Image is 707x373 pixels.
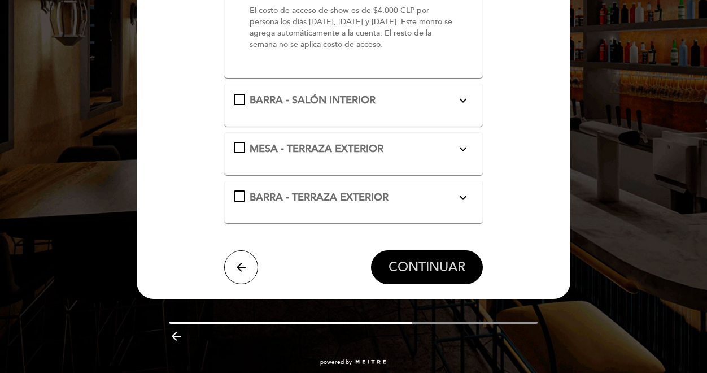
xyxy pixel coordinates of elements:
button: expand_more [453,190,473,205]
span: MESA - TERRAZA EXTERIOR [250,142,383,155]
md-checkbox: BARRA - TERRAZA EXTERIOR expand_more Disfruta de cócteles y vistas en nuestra barra al aire libre... [234,190,474,205]
button: CONTINUAR [371,250,483,284]
md-checkbox: BARRA - SALÓN INTERIOR expand_more El Salón Interior ofrece música en vivo todas las noches, crea... [234,93,474,108]
i: arrow_backward [169,329,183,343]
button: arrow_back [224,250,258,284]
span: CONTINUAR [389,259,465,275]
span: BARRA - TERRAZA EXTERIOR [250,191,389,203]
i: expand_more [456,94,470,107]
md-checkbox: MESA - TERRAZA EXTERIOR expand_more Relájate al aire libre en nuestra terraza, ideal para disfrut... [234,142,474,157]
i: arrow_back [234,261,248,274]
i: expand_more [456,191,470,205]
img: MEITRE [355,359,387,365]
span: powered by [320,358,352,366]
a: powered by [320,358,387,366]
button: expand_more [453,93,473,108]
span: BARRA - SALÓN INTERIOR [250,94,376,106]
i: expand_more [456,142,470,156]
button: expand_more [453,142,473,157]
p: El costo de acceso de show es de $4.000 CLP por persona los días [DATE], [DATE] y [DATE]. Este mo... [250,5,457,50]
